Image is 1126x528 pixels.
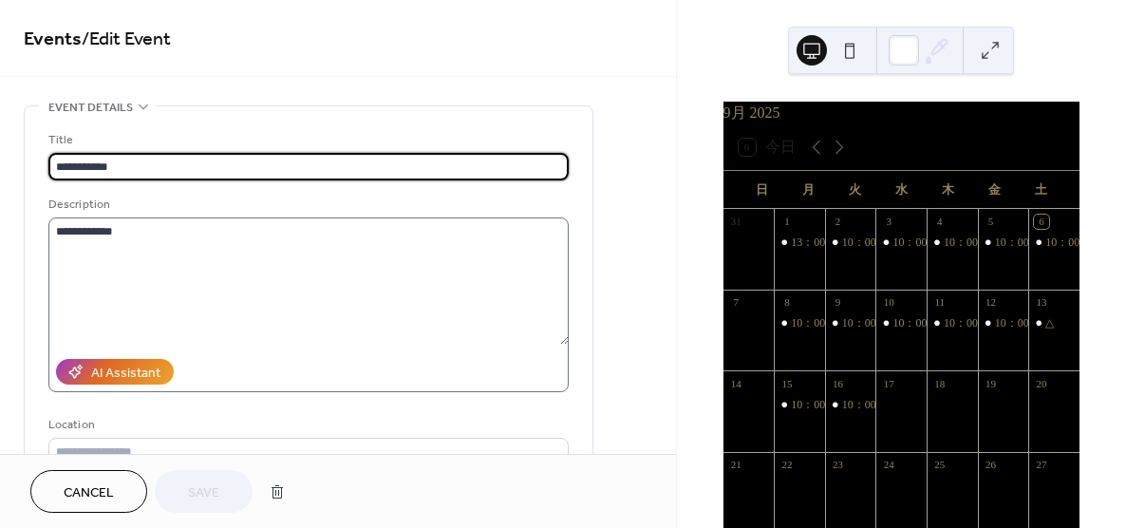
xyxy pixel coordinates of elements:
[881,215,895,229] div: 3
[1045,235,1125,251] div: 10：00～20：00
[791,397,871,413] div: 10：00～20：00
[791,235,871,251] div: 13：00～18：00
[1034,376,1048,390] div: 20
[48,195,565,215] div: Description
[729,376,743,390] div: 14
[791,315,871,331] div: 10：00～18：00
[875,235,927,251] div: 10：00～17：00
[984,376,998,390] div: 19
[927,315,978,331] div: 10：00～20：00
[779,215,794,229] div: 1
[842,397,922,413] div: 10：00～17：00
[723,102,1079,124] div: 9月 2025
[925,171,971,209] div: 木
[978,235,1029,251] div: 10：00～17：00
[881,458,895,472] div: 24
[774,397,825,413] div: 10：00～20：00
[779,295,794,310] div: 8
[932,215,947,229] div: 4
[881,376,895,390] div: 17
[64,483,114,503] span: Cancel
[1028,315,1079,331] div: △
[881,295,895,310] div: 10
[48,130,565,150] div: Title
[984,458,998,472] div: 26
[729,295,743,310] div: 7
[774,235,825,251] div: 13：00～18：00
[825,315,876,331] div: 10：00～18：00
[892,315,972,331] div: 10：00～17：00
[779,376,794,390] div: 15
[729,215,743,229] div: 31
[774,315,825,331] div: 10：00～18：00
[984,215,998,229] div: 5
[1018,171,1064,209] div: 土
[30,470,147,513] button: Cancel
[971,171,1018,209] div: 金
[831,376,845,390] div: 16
[831,215,845,229] div: 2
[932,295,947,310] div: 11
[1028,235,1079,251] div: 10：00～20：00
[944,315,1023,331] div: 10：00～20：00
[48,415,565,435] div: Location
[56,359,174,385] button: AI Assistant
[1034,458,1048,472] div: 27
[995,315,1075,331] div: 10：00～17：00
[944,235,1023,251] div: 10：00～20：00
[932,458,947,472] div: 25
[927,235,978,251] div: 10：00～20：00
[48,98,133,118] span: Event details
[984,295,998,310] div: 12
[1034,295,1048,310] div: 13
[832,171,878,209] div: 火
[1034,215,1048,229] div: 6
[1045,315,1054,331] div: △
[875,315,927,331] div: 10：00～17：00
[842,315,922,331] div: 10：00～18：00
[842,235,922,251] div: 10：00～18：00
[978,315,1029,331] div: 10：00～17：00
[779,458,794,472] div: 22
[785,171,832,209] div: 月
[831,295,845,310] div: 9
[995,235,1075,251] div: 10：00～17：00
[825,235,876,251] div: 10：00～18：00
[825,397,876,413] div: 10：00～17：00
[91,364,160,384] div: AI Assistant
[932,376,947,390] div: 18
[24,21,82,58] a: Events
[892,235,972,251] div: 10：00～17：00
[739,171,785,209] div: 日
[729,458,743,472] div: 21
[878,171,925,209] div: 水
[82,21,171,58] span: / Edit Event
[831,458,845,472] div: 23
